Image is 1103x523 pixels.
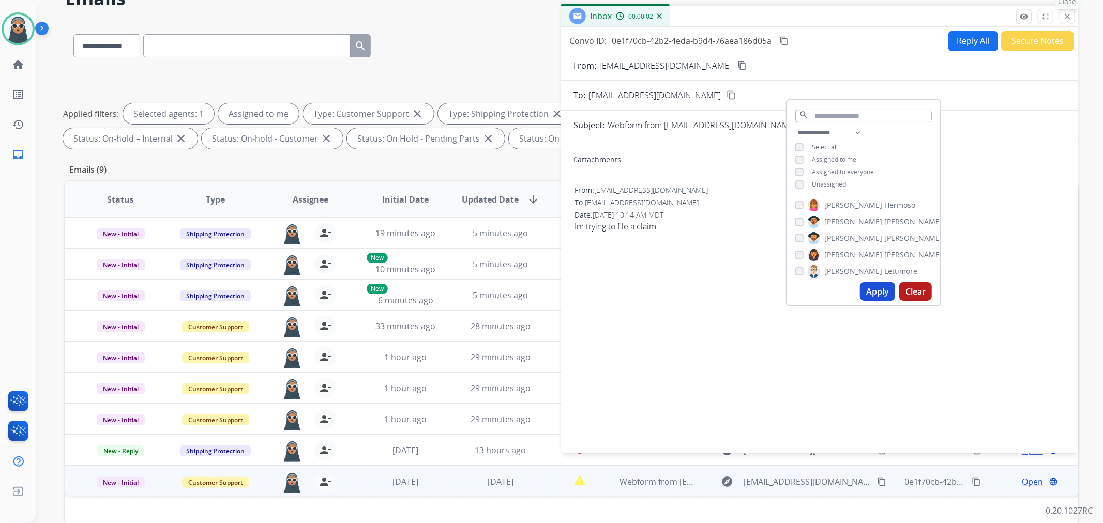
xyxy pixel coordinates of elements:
[375,320,435,332] span: 33 minutes ago
[63,128,198,149] div: Status: On-hold – Internal
[573,59,596,72] p: From:
[319,320,331,332] mat-icon: person_remove
[97,259,145,270] span: New - Initial
[824,266,882,276] span: [PERSON_NAME]
[473,289,528,301] span: 5 minutes ago
[97,290,145,301] span: New - Initial
[727,90,736,100] mat-icon: content_copy
[593,210,663,220] span: [DATE] 10:14 AM MDT
[824,217,882,227] span: [PERSON_NAME]
[884,233,942,243] span: [PERSON_NAME]
[206,193,225,206] span: Type
[180,290,251,301] span: Shipping Protection
[575,197,1065,208] div: To:
[97,477,145,488] span: New - Initial
[202,128,343,149] div: Status: On-hold - Customer
[585,197,699,207] span: [EMAIL_ADDRESS][DOMAIN_NAME]
[612,35,772,47] span: 0e1f70cb-42b2-4eda-b9d4-76aea186d05a
[319,351,331,363] mat-icon: person_remove
[282,254,303,275] img: agent-avatar
[471,413,531,425] span: 29 minutes ago
[319,289,331,301] mat-icon: person_remove
[282,409,303,430] img: agent-avatar
[282,440,303,462] img: agent-avatar
[367,284,388,294] p: New
[97,414,145,425] span: New - Initial
[282,223,303,244] img: agent-avatar
[575,220,1065,233] span: Im trying to file a claim.
[382,193,429,206] span: Initial Date
[527,193,539,206] mat-icon: arrow_downward
[812,155,856,164] span: Assigned to me
[180,445,251,456] span: Shipping Protection
[608,119,835,131] p: Webform from [EMAIL_ADDRESS][DOMAIN_NAME] on [DATE]
[905,476,1065,487] span: 0e1f70cb-42b2-4eda-b9d4-76aea186d05a
[509,128,647,149] div: Status: On Hold - Servicers
[293,193,329,206] span: Assignee
[588,89,721,101] span: [EMAIL_ADDRESS][DOMAIN_NAME]
[884,266,917,276] span: Lettimore
[475,444,526,456] span: 13 hours ago
[599,59,732,72] p: [EMAIL_ADDRESS][DOMAIN_NAME]
[948,31,998,51] button: Reply All
[1022,475,1043,488] span: Open
[573,89,585,101] p: To:
[575,185,1065,195] div: From:
[354,40,367,52] mat-icon: search
[107,193,134,206] span: Status
[375,227,435,239] span: 19 minutes ago
[573,155,621,165] div: attachments
[303,103,434,124] div: Type: Customer Support
[319,382,331,394] mat-icon: person_remove
[569,35,607,47] p: Convo ID:
[488,476,513,487] span: [DATE]
[471,320,531,332] span: 28 minutes ago
[97,228,145,239] span: New - Initial
[1049,477,1058,486] mat-icon: language
[575,210,1065,220] div: Date:
[123,103,214,124] div: Selected agents: 1
[63,107,119,120] p: Applied filters:
[812,180,846,189] span: Unassigned
[737,61,747,70] mat-icon: content_copy
[812,167,874,176] span: Assigned to everyone
[824,250,882,260] span: [PERSON_NAME]
[972,477,981,486] mat-icon: content_copy
[378,295,433,306] span: 6 minutes ago
[384,351,427,363] span: 1 hour ago
[1019,12,1029,21] mat-icon: remove_red_eye
[884,250,942,260] span: [PERSON_NAME]
[799,110,808,119] mat-icon: search
[282,378,303,399] img: agent-avatar
[180,228,251,239] span: Shipping Protection
[97,352,145,363] span: New - Initial
[744,475,871,488] span: [EMAIL_ADDRESS][DOMAIN_NAME]
[551,107,563,120] mat-icon: close
[877,477,886,486] mat-icon: content_copy
[182,321,249,332] span: Customer Support
[347,128,505,149] div: Status: On Hold - Pending Parts
[12,118,24,131] mat-icon: history
[218,103,299,124] div: Assigned to me
[180,259,251,270] span: Shipping Protection
[1060,9,1075,24] button: Close
[590,10,612,22] span: Inbox
[628,12,653,21] span: 00:00:02
[573,155,578,164] span: 0
[860,282,895,301] button: Apply
[779,36,789,45] mat-icon: content_copy
[384,413,427,425] span: 1 hour ago
[392,476,418,487] span: [DATE]
[824,200,882,210] span: [PERSON_NAME]
[97,321,145,332] span: New - Initial
[392,444,418,456] span: [DATE]
[65,163,111,176] p: Emails (9)
[482,132,494,145] mat-icon: close
[721,475,733,488] mat-icon: explore
[319,258,331,270] mat-icon: person_remove
[319,413,331,425] mat-icon: person_remove
[175,132,187,145] mat-icon: close
[473,227,528,239] span: 5 minutes ago
[182,383,249,394] span: Customer Support
[1041,12,1050,21] mat-icon: fullscreen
